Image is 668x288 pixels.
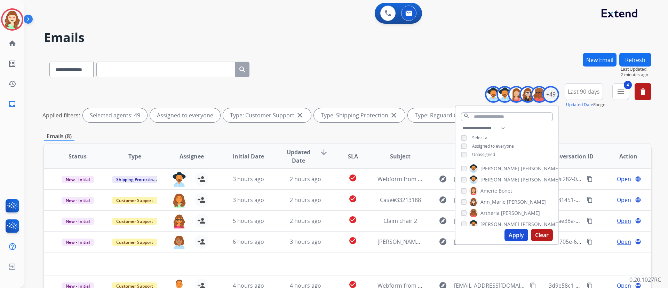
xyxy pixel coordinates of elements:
div: Selected agents: 49 [83,108,147,122]
span: [PERSON_NAME] [480,176,519,183]
span: 5 hours ago [233,217,264,225]
div: +49 [542,86,559,103]
span: New - Initial [62,218,94,225]
span: 2 hours ago [290,175,321,183]
span: Subject [390,152,411,161]
span: Webform from [EMAIL_ADDRESS][DOMAIN_NAME] on [DATE] [377,175,535,183]
span: New - Initial [62,239,94,246]
img: agent-avatar [172,235,186,249]
mat-icon: content_copy [587,218,593,224]
span: 3 hours ago [233,175,264,183]
span: Customer Support [112,239,157,246]
img: agent-avatar [172,214,186,228]
mat-icon: check_circle [349,236,357,245]
span: Customer Support [112,197,157,204]
span: 4 [624,81,632,89]
span: [EMAIL_ADDRESS][DOMAIN_NAME] [454,217,526,225]
p: Applied filters: [42,111,80,119]
button: New Email [583,53,617,67]
button: Updated Date [566,102,593,108]
span: Range [566,102,605,108]
span: 3 hours ago [233,196,264,204]
mat-icon: explore [439,175,447,183]
span: 6 hours ago [233,238,264,246]
div: Assigned to everyone [150,108,220,122]
span: Bonet [499,187,512,194]
th: Action [594,144,651,169]
span: Type [128,152,141,161]
span: [EMAIL_ADDRESS][DOMAIN_NAME] [454,175,526,183]
span: [PERSON_NAME] [480,221,519,228]
span: Updated Date [283,148,315,165]
button: Clear [531,229,553,241]
mat-icon: check_circle [349,195,357,203]
mat-icon: person_add [197,175,206,183]
span: Artheria [480,210,500,217]
span: Claim chair 2 [383,217,417,225]
span: Amerie [480,187,497,194]
span: [EMAIL_ADDRESS][DOMAIN_NAME] [454,238,526,246]
mat-icon: inbox [8,100,16,108]
mat-icon: explore [439,196,447,204]
div: Type: Shipping Protection [314,108,405,122]
span: [PERSON_NAME] [501,210,540,217]
span: Open [617,238,631,246]
mat-icon: history [8,80,16,88]
mat-icon: search [238,65,247,74]
mat-icon: list_alt [8,60,16,68]
span: Initial Date [233,152,264,161]
span: Open [617,175,631,183]
button: 4 [612,83,629,100]
mat-icon: language [635,239,641,245]
img: avatar [2,10,22,29]
div: Type: Reguard CS [408,108,477,122]
span: 3 hours ago [290,238,321,246]
span: [PERSON_NAME] [521,165,560,172]
mat-icon: person_add [197,217,206,225]
mat-icon: person_add [197,238,206,246]
span: 2 hours ago [290,196,321,204]
span: Unassigned [472,151,495,157]
span: New - Initial [62,197,94,204]
mat-icon: check_circle [349,216,357,224]
mat-icon: explore [439,238,447,246]
span: 2 hours ago [290,217,321,225]
span: [PERSON_NAME] [521,221,560,228]
span: Case#33213188 [380,196,421,204]
p: 0.20.1027RC [629,275,661,284]
mat-icon: search [463,113,470,119]
mat-icon: arrow_downward [320,148,328,156]
mat-icon: close [390,111,398,119]
span: Assignee [180,152,204,161]
mat-icon: home [8,39,16,48]
span: Customer Support [112,218,157,225]
div: Type: Customer Support [223,108,311,122]
span: Last Updated: [621,67,651,72]
span: New - Initial [62,176,94,183]
span: [PERSON_NAME] [507,199,546,205]
mat-icon: content_copy [587,197,593,203]
span: Shipping Protection [112,176,160,183]
p: Emails (8) [44,132,74,141]
span: [PERSON_NAME] [521,176,560,183]
mat-icon: person_add [197,196,206,204]
span: Open [617,196,631,204]
img: agent-avatar [172,172,186,187]
mat-icon: language [635,218,641,224]
mat-icon: check_circle [349,174,357,182]
span: Status [69,152,87,161]
span: [EMAIL_ADDRESS][DOMAIN_NAME] [454,196,526,204]
span: Select all [472,135,490,141]
button: Last 90 days [565,83,603,100]
span: [PERSON_NAME] [480,165,519,172]
h2: Emails [44,31,651,45]
mat-icon: language [635,176,641,182]
button: Apply [504,229,528,241]
span: Conversation ID [549,152,594,161]
span: Last 90 days [568,90,600,93]
mat-icon: delete [639,87,647,96]
mat-icon: content_copy [587,176,593,182]
span: SLA [348,152,358,161]
mat-icon: language [635,197,641,203]
span: Assigned to everyone [472,143,514,149]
